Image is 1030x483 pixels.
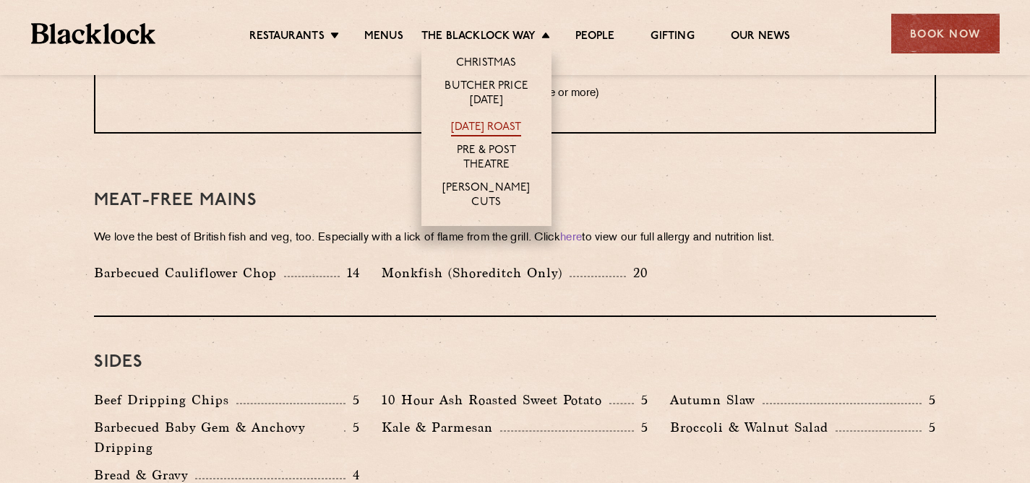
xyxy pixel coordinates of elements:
p: 5 [922,418,936,437]
p: 5 [346,391,360,409]
a: [PERSON_NAME] Cuts [436,181,537,212]
p: Barbecued Baby Gem & Anchovy Dripping [94,417,344,458]
img: BL_Textured_Logo-footer-cropped.svg [31,23,156,44]
a: Pre & Post Theatre [436,144,537,174]
a: Restaurants [249,30,325,45]
p: Beef Dripping Chips [94,390,236,410]
p: 5 [346,418,360,437]
p: Autumn Slaw [670,390,763,410]
a: Our News [731,30,791,45]
p: 5 [634,418,648,437]
p: Broccoli & Walnut Salad [670,417,836,438]
a: Menus [364,30,403,45]
p: Monkfish (Shoreditch Only) [382,263,570,283]
p: 28 / per person (2 people or more) [124,84,906,103]
p: Barbecued Cauliflower Chop [94,263,284,283]
a: Christmas [456,56,517,72]
a: People [575,30,614,45]
h3: Sides [94,353,936,372]
a: [DATE] Roast [451,121,521,136]
a: The Blacklock Way [421,30,536,45]
h3: Meat-Free mains [94,191,936,210]
a: Butcher Price [DATE] [436,79,537,110]
a: here [560,232,582,243]
p: 5 [922,391,936,409]
div: Book Now [891,14,1000,53]
p: We love the best of British fish and veg, too. Especially with a lick of flame from the grill. Cl... [94,228,936,248]
p: 14 [340,264,361,282]
p: Kale & Parmesan [382,417,500,438]
p: 5 [634,391,648,409]
p: 20 [626,264,648,282]
a: Gifting [651,30,694,45]
p: 10 Hour Ash Roasted Sweet Potato [382,390,609,410]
